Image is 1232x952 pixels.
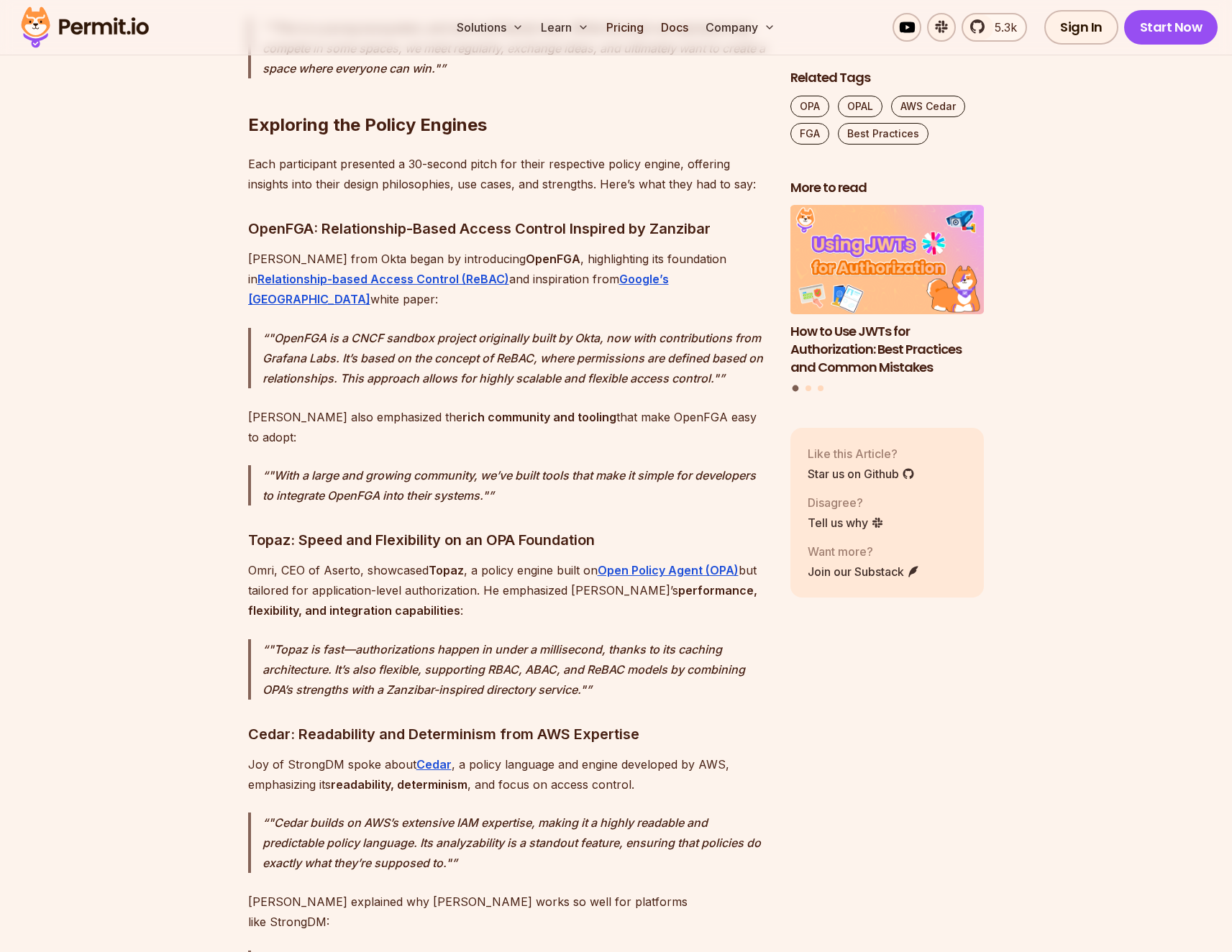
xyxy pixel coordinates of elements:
img: How to Use JWTs for Authorization: Best Practices and Common Mistakes [790,206,985,315]
a: Cedar [416,757,452,772]
p: Joy of StrongDM spoke about , a policy language and engine developed by AWS, emphasizing its , an... [248,754,767,795]
strong: Topaz [429,563,464,577]
li: 1 of 3 [790,206,985,377]
p: [PERSON_NAME] explained why [PERSON_NAME] works so well for platforms like StrongDM: [248,892,767,932]
p: Like this Article? [808,445,915,462]
div: Posts [790,206,985,394]
h2: More to read [790,179,985,197]
a: Tell us why [808,514,884,531]
button: Go to slide 2 [806,385,811,391]
button: Learn [535,13,595,42]
h3: How to Use JWTs for Authorization: Best Practices and Common Mistakes [790,323,985,376]
p: "OpenFGA is a CNCF sandbox project originally built by Okta, now with contributions from Grafana ... [263,328,767,388]
button: Go to slide 3 [818,385,823,391]
a: Sign In [1044,10,1118,45]
strong: rich community and tooling [462,410,616,424]
a: OPAL [838,96,882,117]
a: FGA [790,123,829,145]
p: [PERSON_NAME] also emphasized the that make OpenFGA easy to adopt: [248,407,767,447]
a: AWS Cedar [891,96,965,117]
h2: Related Tags [790,69,985,87]
p: [PERSON_NAME] from Okta began by introducing , highlighting its foundation in and inspiration fro... [248,249,767,309]
a: Join our Substack [808,563,920,580]
a: Relationship-based Access Control (ReBAC) [257,272,509,286]
strong: readability, determinism [331,777,467,792]
a: How to Use JWTs for Authorization: Best Practices and Common MistakesHow to Use JWTs for Authoriz... [790,206,985,377]
button: Solutions [451,13,529,42]
a: OPA [790,96,829,117]
button: Go to slide 1 [793,385,799,392]
h3: Cedar: Readability and Determinism from AWS Expertise [248,723,767,746]
a: Star us on Github [808,465,915,482]
img: Permit logo [14,3,155,52]
span: 5.3k [986,19,1017,36]
h2: Exploring the Policy Engines [248,56,767,137]
h3: Topaz: Speed and Flexibility on an OPA Foundation [248,528,767,551]
a: Best Practices [838,123,928,145]
a: Open Policy Agent (OPA) [598,563,739,577]
p: "Topaz is fast—authorizations happen in under a millisecond, thanks to its caching architecture. ... [263,639,767,700]
strong: OpenFGA [526,252,580,266]
a: Docs [655,13,694,42]
a: Start Now [1124,10,1218,45]
p: "With a large and growing community, we’ve built tools that make it simple for developers to inte... [263,465,767,505]
p: Omri, CEO of Aserto, showcased , a policy engine built on but tailored for application-level auth... [248,560,767,621]
p: Each participant presented a 30-second pitch for their respective policy engine, offering insight... [248,154,767,194]
p: "Cedar builds on AWS’s extensive IAM expertise, making it a highly readable and predictable polic... [263,813,767,873]
a: Pricing [601,13,649,42]
h3: OpenFGA: Relationship-Based Access Control Inspired by Zanzibar [248,217,767,240]
a: 5.3k [962,13,1027,42]
p: Disagree? [808,494,884,511]
p: Want more? [808,543,920,560]
button: Company [700,13,781,42]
